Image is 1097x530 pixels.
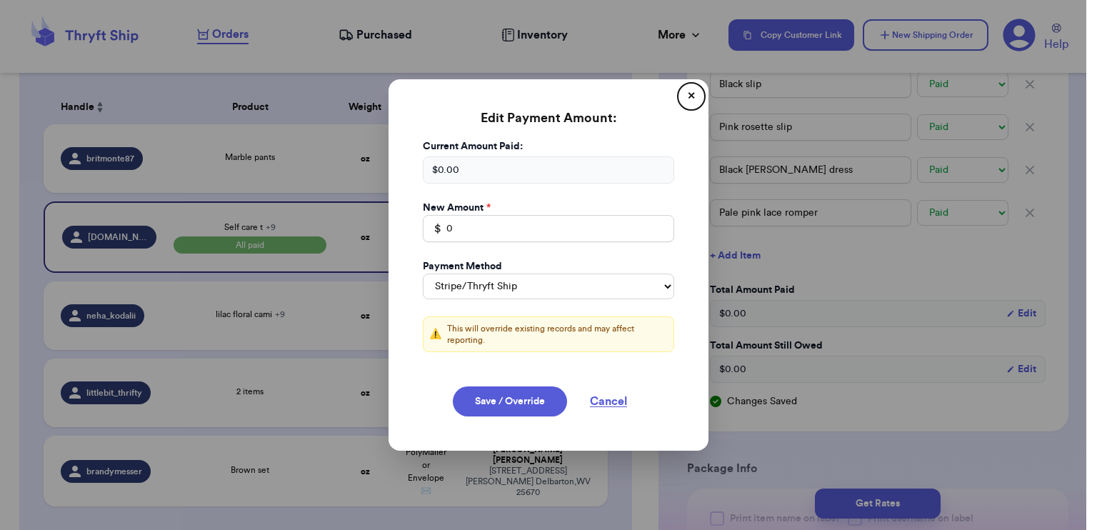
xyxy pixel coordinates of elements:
[447,323,668,346] p: This will override existing records and may affect reporting.
[423,201,491,215] label: New Amount
[429,327,441,341] span: ⚠️
[680,85,703,108] button: ✕
[423,156,674,184] div: $ 0.00
[573,386,644,416] button: Cancel
[423,259,502,274] label: Payment Method
[423,139,674,154] label: Current Amount Paid:
[406,96,691,139] h3: Edit Payment Amount:
[423,215,674,242] input: 0.00
[453,386,567,416] button: Save / Override
[423,215,441,242] div: $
